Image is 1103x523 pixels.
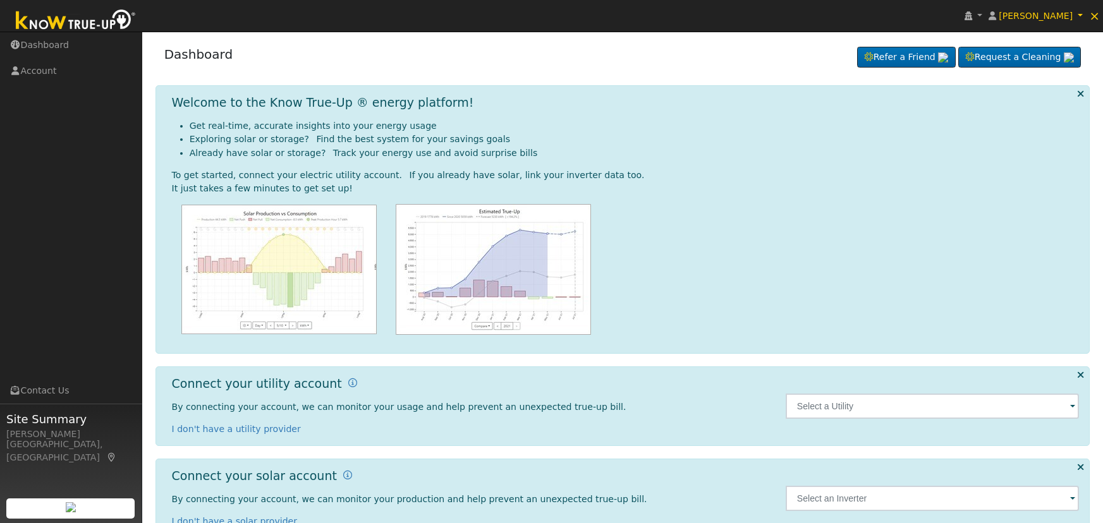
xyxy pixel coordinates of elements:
[6,411,135,428] span: Site Summary
[172,95,474,110] h1: Welcome to the Know True-Up ® energy platform!
[190,119,1080,133] li: Get real-time, accurate insights into your energy usage
[1064,52,1074,63] img: retrieve
[172,169,1080,182] div: To get started, connect your electric utility account. If you already have solar, link your inver...
[9,7,142,35] img: Know True-Up
[106,452,118,462] a: Map
[172,469,337,483] h1: Connect your solar account
[938,52,948,63] img: retrieve
[66,502,76,512] img: retrieve
[1089,8,1100,23] span: ×
[958,47,1081,68] a: Request a Cleaning
[164,47,233,62] a: Dashboard
[172,376,342,391] h1: Connect your utility account
[786,486,1080,511] input: Select an Inverter
[172,182,1080,195] div: It just takes a few minutes to get set up!
[190,147,1080,160] li: Already have solar or storage? Track your energy use and avoid surprise bills
[172,424,301,434] a: I don't have a utility provider
[190,133,1080,146] li: Exploring solar or storage? Find the best system for your savings goals
[6,428,135,441] div: [PERSON_NAME]
[172,494,647,504] span: By connecting your account, we can monitor your production and help prevent an unexpected true-up...
[857,47,956,68] a: Refer a Friend
[172,402,626,412] span: By connecting your account, we can monitor your usage and help prevent an unexpected true-up bill.
[786,394,1080,419] input: Select a Utility
[999,11,1073,21] span: [PERSON_NAME]
[6,438,135,464] div: [GEOGRAPHIC_DATA], [GEOGRAPHIC_DATA]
